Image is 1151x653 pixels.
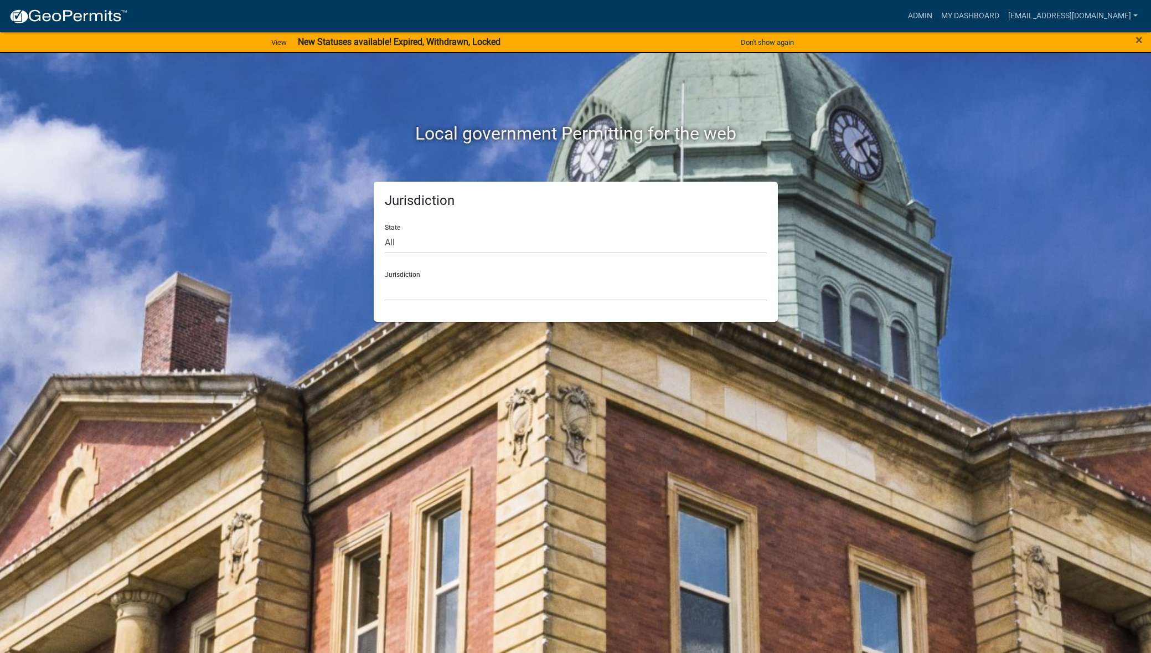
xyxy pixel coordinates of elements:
button: Don't show again [736,33,798,52]
button: Close [1135,33,1143,47]
a: My Dashboard [937,6,1004,27]
a: View [267,33,291,52]
h5: Jurisdiction [385,193,767,209]
a: Admin [904,6,937,27]
span: × [1135,32,1143,48]
a: [EMAIL_ADDRESS][DOMAIN_NAME] [1004,6,1142,27]
strong: New Statuses available! Expired, Withdrawn, Locked [298,37,500,47]
h2: Local government Permitting for the web [269,123,883,144]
